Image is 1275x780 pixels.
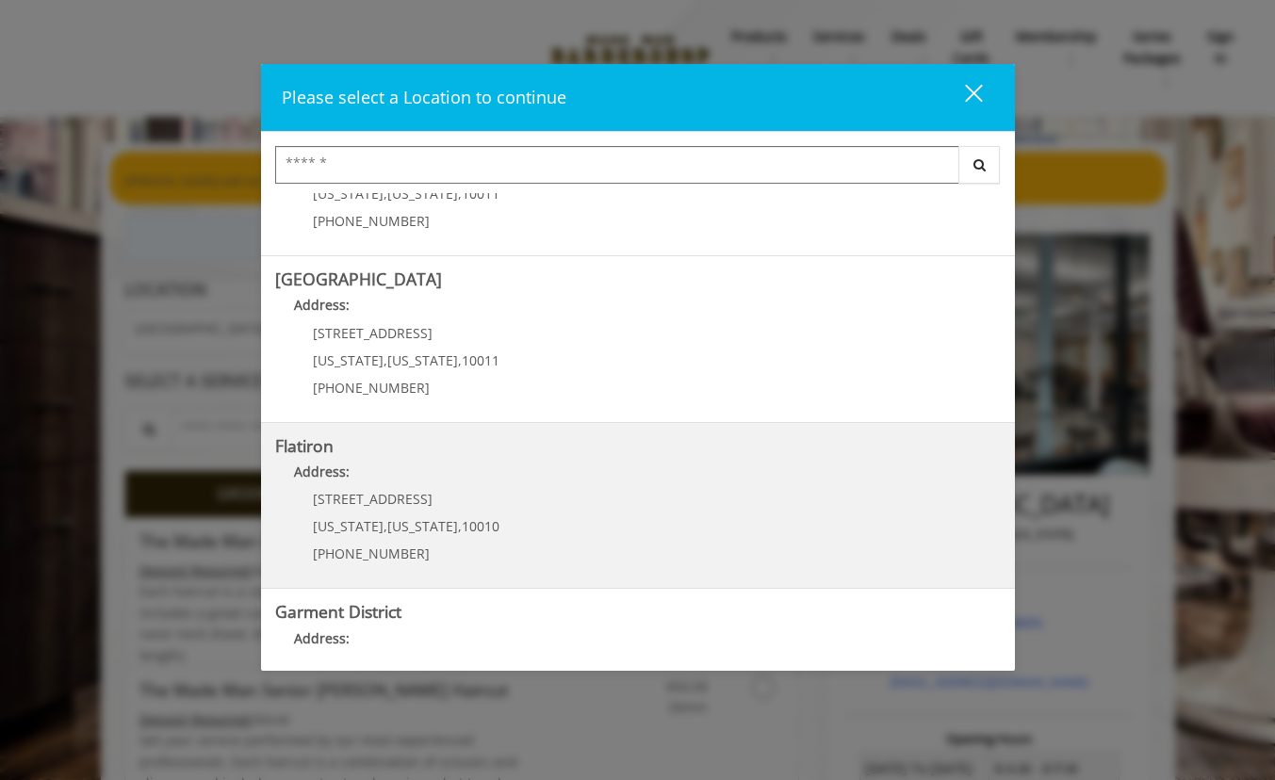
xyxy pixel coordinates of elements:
[313,185,384,203] span: [US_STATE]
[275,146,959,184] input: Search Center
[313,517,384,535] span: [US_STATE]
[458,185,462,203] span: ,
[313,212,430,230] span: [PHONE_NUMBER]
[313,544,430,562] span: [PHONE_NUMBER]
[282,86,566,108] span: Please select a Location to continue
[384,517,387,535] span: ,
[458,517,462,535] span: ,
[275,146,1001,193] div: Center Select
[462,185,499,203] span: 10011
[384,351,387,369] span: ,
[294,296,350,314] b: Address:
[275,600,401,623] b: Garment District
[275,434,334,457] b: Flatiron
[387,517,458,535] span: [US_STATE]
[943,83,981,111] div: close dialog
[458,351,462,369] span: ,
[294,463,350,480] b: Address:
[275,268,442,290] b: [GEOGRAPHIC_DATA]
[462,517,499,535] span: 10010
[313,351,384,369] span: [US_STATE]
[969,158,990,171] i: Search button
[387,185,458,203] span: [US_STATE]
[930,78,994,117] button: close dialog
[384,185,387,203] span: ,
[313,379,430,397] span: [PHONE_NUMBER]
[462,351,499,369] span: 10011
[387,351,458,369] span: [US_STATE]
[294,629,350,647] b: Address:
[313,490,433,508] span: [STREET_ADDRESS]
[313,324,433,342] span: [STREET_ADDRESS]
